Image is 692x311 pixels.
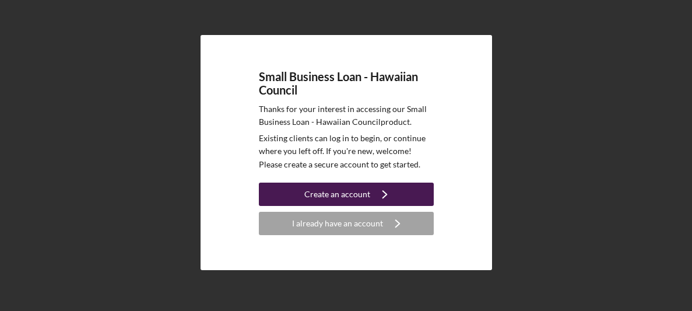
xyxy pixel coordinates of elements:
[259,183,434,209] a: Create an account
[304,183,370,206] div: Create an account
[259,103,434,129] p: Thanks for your interest in accessing our Small Business Loan - Hawaiian Council product.
[259,132,434,171] p: Existing clients can log in to begin, or continue where you left off. If you're new, welcome! Ple...
[259,70,434,97] h4: Small Business Loan - Hawaiian Council
[259,183,434,206] button: Create an account
[292,212,383,235] div: I already have an account
[259,212,434,235] button: I already have an account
